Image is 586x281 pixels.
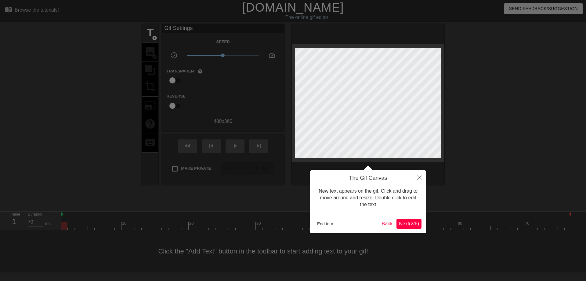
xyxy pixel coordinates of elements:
button: Back [379,219,395,229]
button: End tour [315,219,336,228]
span: Next ( 2 / 6 ) [399,221,419,226]
h4: The Gif Canvas [315,175,421,182]
button: Next [396,219,421,229]
div: New text appears on the gif. Click and drag to move around and resize. Double click to edit the text [315,182,421,214]
button: Close [413,170,426,184]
